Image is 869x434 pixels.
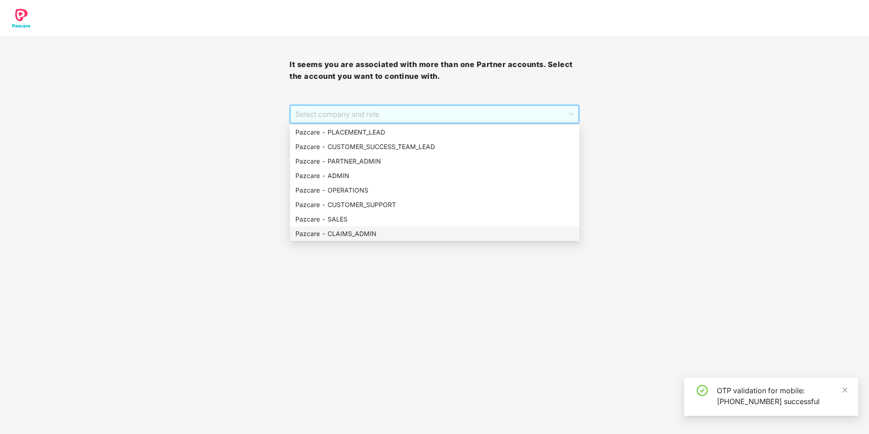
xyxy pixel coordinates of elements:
[295,214,574,224] div: Pazcare - SALES
[290,183,579,198] div: Pazcare - OPERATIONS
[290,198,579,212] div: Pazcare - CUSTOMER_SUPPORT
[295,142,574,152] div: Pazcare - CUSTOMER_SUCCESS_TEAM_LEAD
[290,140,579,154] div: Pazcare - CUSTOMER_SUCCESS_TEAM_LEAD
[295,156,574,166] div: Pazcare - PARTNER_ADMIN
[295,171,574,181] div: Pazcare - ADMIN
[290,212,579,227] div: Pazcare - SALES
[295,200,574,210] div: Pazcare - CUSTOMER_SUPPORT
[295,127,574,137] div: Pazcare - PLACEMENT_LEAD
[290,59,579,82] h3: It seems you are associated with more than one Partner accounts. Select the account you want to c...
[842,387,848,393] span: close
[295,106,573,123] span: Select company and role
[295,185,574,195] div: Pazcare - OPERATIONS
[290,169,579,183] div: Pazcare - ADMIN
[717,385,847,407] div: OTP validation for mobile: [PHONE_NUMBER] successful
[295,229,574,239] div: Pazcare - CLAIMS_ADMIN
[697,385,708,396] span: check-circle
[290,154,579,169] div: Pazcare - PARTNER_ADMIN
[290,125,579,140] div: Pazcare - PLACEMENT_LEAD
[290,227,579,241] div: Pazcare - CLAIMS_ADMIN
